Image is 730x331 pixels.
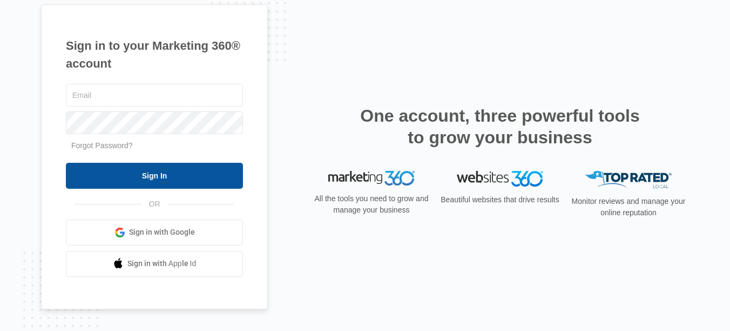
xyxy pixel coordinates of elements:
[129,227,195,238] span: Sign in with Google
[457,171,543,187] img: Websites 360
[66,220,243,246] a: Sign in with Google
[568,196,689,219] p: Monitor reviews and manage your online reputation
[66,163,243,189] input: Sign In
[440,194,560,206] p: Beautiful websites that drive results
[311,193,432,216] p: All the tools you need to grow and manage your business
[585,171,672,189] img: Top Rated Local
[328,171,415,186] img: Marketing 360
[66,251,243,277] a: Sign in with Apple Id
[66,84,243,107] input: Email
[71,141,133,150] a: Forgot Password?
[66,37,243,72] h1: Sign in to your Marketing 360® account
[141,198,168,210] span: OR
[357,105,643,148] h2: One account, three powerful tools to grow your business
[127,258,197,269] span: Sign in with Apple Id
